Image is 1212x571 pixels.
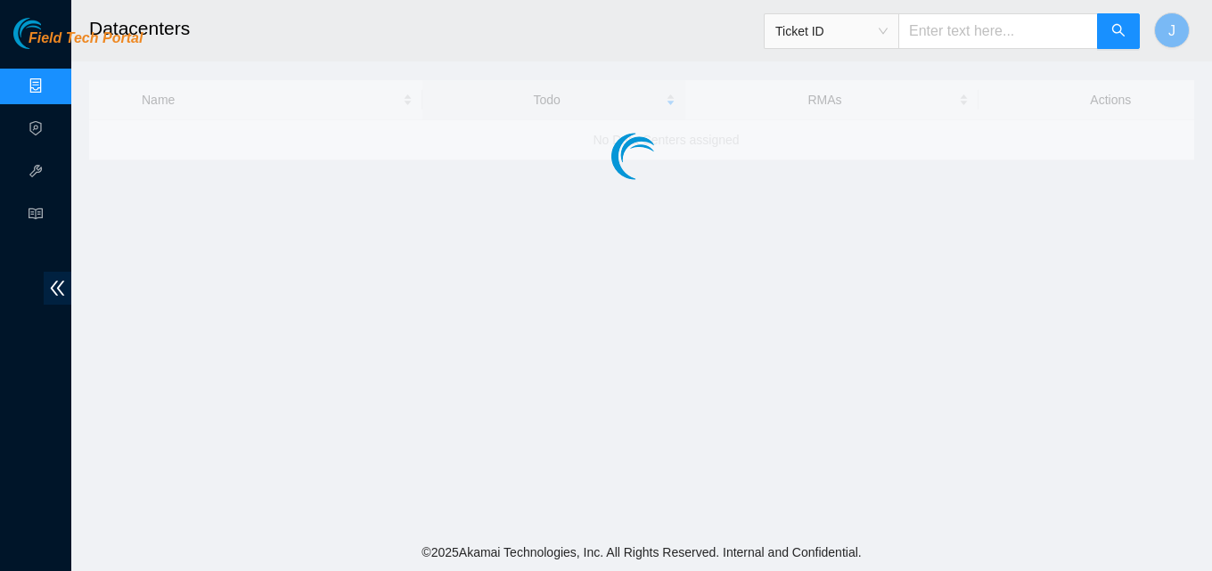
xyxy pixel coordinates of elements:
button: J [1154,12,1190,48]
span: double-left [44,272,71,305]
button: search [1097,13,1140,49]
a: Akamai TechnologiesField Tech Portal [13,32,143,55]
span: Ticket ID [775,18,888,45]
img: Akamai Technologies [13,18,90,49]
span: Field Tech Portal [29,30,143,47]
span: J [1168,20,1175,42]
input: Enter text here... [898,13,1098,49]
span: search [1111,23,1126,40]
span: read [29,199,43,234]
footer: © 2025 Akamai Technologies, Inc. All Rights Reserved. Internal and Confidential. [71,534,1212,571]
